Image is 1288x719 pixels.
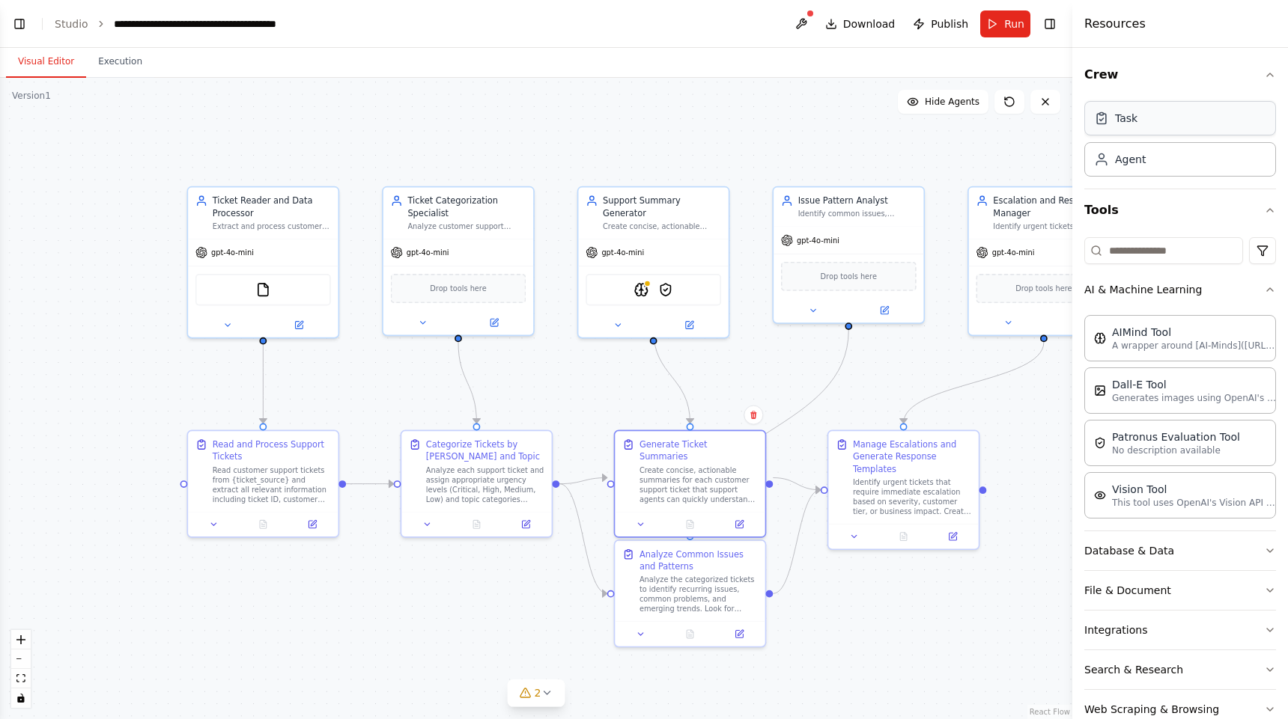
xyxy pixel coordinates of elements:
[647,330,696,423] g: Edge from 8d1c3a49-a01c-4162-b899-b2625d38f321 to df172399-16d9-4250-ae63-68fae938988a
[407,195,526,219] div: Ticket Categorization Specialist
[1112,325,1277,340] div: AIMind Tool
[1030,708,1070,716] a: React Flow attribution
[601,248,644,257] span: gpt-4o-mini
[1045,315,1114,330] button: Open in side panel
[213,465,331,504] div: Read customer support tickets from {ticket_source} and extract all relevant information including...
[1094,489,1106,501] img: VisionTool
[980,10,1030,37] button: Run
[853,477,971,516] div: Identify urgent tickets that require immediate escalation based on severity, customer tier, or bu...
[654,318,723,333] button: Open in side panel
[1084,309,1276,530] div: AI & Machine Learning
[401,430,553,538] div: Categorize Tickets by [PERSON_NAME] and TopicAnalyze each support ticket and assign appropriate u...
[664,517,716,532] button: No output available
[1084,189,1276,231] button: Tools
[797,236,839,245] span: gpt-4o-mini
[451,517,502,532] button: No output available
[505,517,547,532] button: Open in side panel
[407,221,526,231] div: Analyze customer support tickets and categorize them by urgency level (Critical, High, Medium, Lo...
[1112,377,1277,392] div: Dall-E Tool
[1112,340,1277,352] p: A wrapper around [AI-Minds]([URL][DOMAIN_NAME]). Useful for when you need answers to questions fr...
[55,18,88,30] a: Studio
[9,13,30,34] button: Show left sidebar
[640,548,758,573] div: Analyze Common Issues and Patterns
[821,270,877,282] span: Drop tools here
[187,186,340,339] div: Ticket Reader and Data ProcessorExtract and process customer support tickets from {ticket_source}...
[559,478,607,600] g: Edge from 2089c4a4-8d95-446a-be73-a1a5ec1ce6e9 to ae35f2ad-fe67-40e1-97b8-dbeb67a6d214
[640,438,758,463] div: Generate Ticket Summaries
[819,10,902,37] button: Download
[264,318,333,333] button: Open in side panel
[237,517,289,532] button: No output available
[213,221,331,231] div: Extract and process customer support tickets from {ticket_source}, ensuring all ticket informatio...
[1084,96,1276,189] div: Crew
[407,248,449,257] span: gpt-4o-mini
[11,669,31,688] button: fit view
[772,186,925,324] div: Issue Pattern AnalystIdentify common issues, recurring patterns, and trends across customer suppo...
[291,517,333,532] button: Open in side panel
[827,430,980,550] div: Manage Escalations and Generate Response TemplatesIdentify urgent tickets that require immediate ...
[1084,531,1276,570] button: Database & Data
[213,438,331,463] div: Read and Process Support Tickets
[257,345,269,423] g: Edge from f2945774-0d9e-4a9b-a12e-ac4076b1fd9a to e8a7152b-aea7-4e2c-8c95-e79e041a5e86
[773,471,821,496] g: Edge from df172399-16d9-4250-ae63-68fae938988a to 502a6dd0-63b9-4ce2-8879-dce2aa6bba70
[744,406,763,425] button: Delete node
[1084,270,1276,309] button: AI & Machine Learning
[850,303,919,318] button: Open in side panel
[614,430,767,538] div: Generate Ticket SummariesCreate concise, actionable summaries for each customer support ticket th...
[640,575,758,614] div: Analyze the categorized tickets to identify recurring issues, common problems, and emerging trend...
[932,529,973,544] button: Open in side panel
[798,195,917,206] div: Issue Pattern Analyst
[452,342,483,423] g: Edge from e6238e2b-d160-4551-9d30-6298d14439f0 to 2089c4a4-8d95-446a-be73-a1a5ec1ce6e9
[1112,429,1240,444] div: Patronus Evaluation Tool
[1115,152,1146,167] div: Agent
[6,46,86,78] button: Visual Editor
[1084,650,1276,689] button: Search & Research
[925,96,979,108] span: Hide Agents
[86,46,154,78] button: Execution
[907,10,974,37] button: Publish
[55,16,282,31] nav: breadcrumb
[718,517,760,532] button: Open in side panel
[256,282,271,297] img: FileReadTool
[577,186,730,339] div: Support Summary GeneratorCreate concise, actionable summaries of customer support tickets for the...
[897,342,1050,423] g: Edge from d8d20be5-a26b-40f3-9a99-4e0fe5c6c1ed to 502a6dd0-63b9-4ce2-8879-dce2aa6bba70
[508,679,565,707] button: 2
[187,430,340,538] div: Read and Process Support TicketsRead customer support tickets from {ticket_source} and extract al...
[1112,444,1240,456] p: No description available
[426,438,544,463] div: Categorize Tickets by [PERSON_NAME] and Topic
[1084,54,1276,96] button: Crew
[993,195,1111,219] div: Escalation and Response Manager
[11,688,31,708] button: toggle interactivity
[798,209,917,219] div: Identify common issues, recurring patterns, and trends across customer support tickets to help im...
[1094,332,1106,344] img: AIMindTool
[658,282,673,297] img: PatronusEvalTool
[213,195,331,219] div: Ticket Reader and Data Processor
[898,90,988,114] button: Hide Agents
[684,330,854,533] g: Edge from 28f47c36-9c15-48e6-887b-698ea8f8fa80 to ae35f2ad-fe67-40e1-97b8-dbeb67a6d214
[382,186,535,336] div: Ticket Categorization SpecialistAnalyze customer support tickets and categorize them by urgency l...
[773,484,821,600] g: Edge from ae35f2ad-fe67-40e1-97b8-dbeb67a6d214 to 502a6dd0-63b9-4ce2-8879-dce2aa6bba70
[603,195,721,219] div: Support Summary Generator
[1112,482,1277,497] div: Vision Tool
[1084,571,1276,610] button: File & Document
[993,221,1111,231] div: Identify urgent tickets requiring immediate escalation and generate suggested responses for frequ...
[1094,437,1106,449] img: PatronusEvalTool
[1084,15,1146,33] h4: Resources
[1094,385,1106,397] img: DallETool
[1084,611,1276,649] button: Integrations
[11,649,31,669] button: zoom out
[634,282,649,297] img: AIMindTool
[967,186,1120,336] div: Escalation and Response ManagerIdentify urgent tickets requiring immediate escalation and generat...
[878,529,929,544] button: No output available
[426,465,544,504] div: Analyze each support ticket and assign appropriate urgency levels (Critical, High, Medium, Low) a...
[346,478,394,490] g: Edge from e8a7152b-aea7-4e2c-8c95-e79e041a5e86 to 2089c4a4-8d95-446a-be73-a1a5ec1ce6e9
[1015,282,1072,294] span: Drop tools here
[559,471,607,489] g: Edge from 2089c4a4-8d95-446a-be73-a1a5ec1ce6e9 to df172399-16d9-4250-ae63-68fae938988a
[430,282,486,294] span: Drop tools here
[1112,392,1277,404] p: Generates images using OpenAI's Dall-E model.
[843,16,896,31] span: Download
[11,630,31,649] button: zoom in
[1004,16,1024,31] span: Run
[664,627,716,642] button: No output available
[603,221,721,231] div: Create concise, actionable summaries of customer support tickets for the support team, highlighti...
